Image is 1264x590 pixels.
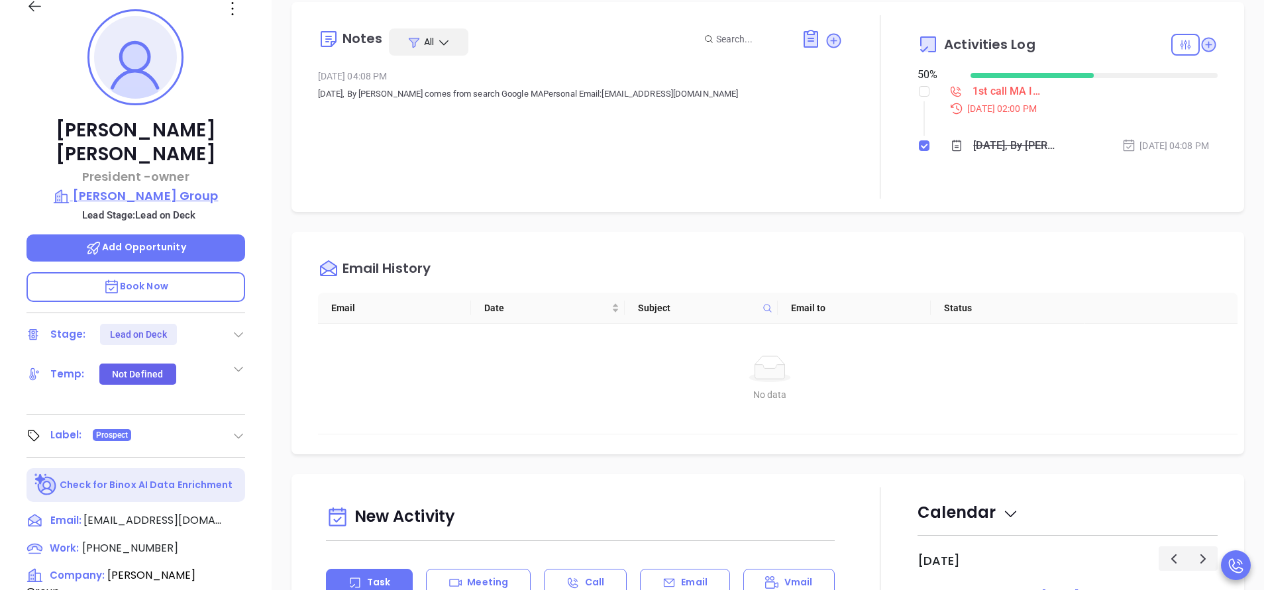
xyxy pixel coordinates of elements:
[1159,546,1188,571] button: Previous day
[50,568,105,582] span: Company:
[681,575,708,589] p: Email
[585,575,604,589] p: Call
[112,364,163,385] div: Not Defined
[944,38,1035,51] span: Activities Log
[26,168,245,185] p: President -owner
[342,262,431,279] div: Email History
[326,501,835,534] div: New Activity
[334,387,1206,402] div: No data
[973,81,1044,101] div: 1st call MA INS lead
[110,324,167,345] div: Lead on Deck
[638,301,757,315] span: Subject
[96,428,129,442] span: Prospect
[424,35,434,48] span: All
[103,279,168,293] span: Book Now
[484,301,608,315] span: Date
[467,575,508,589] p: Meeting
[931,293,1084,324] th: Status
[1122,138,1209,153] div: [DATE] 04:08 PM
[918,554,960,568] h2: [DATE]
[50,364,85,384] div: Temp:
[342,32,383,45] div: Notes
[50,425,82,445] div: Label:
[50,541,79,555] span: Work:
[82,540,178,556] span: [PHONE_NUMBER]
[918,67,954,83] div: 50 %
[50,324,86,344] div: Stage:
[471,293,624,324] th: Date
[34,473,58,497] img: Ai-Enrich-DaqCidB-.svg
[778,293,931,324] th: Email to
[26,187,245,205] a: [PERSON_NAME] Group
[367,575,390,589] p: Task
[784,575,813,589] p: Vmail
[1188,546,1218,571] button: Next day
[60,478,233,492] p: Check for Binox AI Data Enrichment
[318,293,471,324] th: Email
[50,513,81,530] span: Email:
[85,240,186,254] span: Add Opportunity
[26,119,245,166] p: [PERSON_NAME] [PERSON_NAME]
[318,86,843,102] p: [DATE], By [PERSON_NAME] comes from search Google MAPersonal Email:[EMAIL_ADDRESS][DOMAIN_NAME]
[941,101,1218,116] div: [DATE] 02:00 PM
[918,501,1019,523] span: Calendar
[94,16,177,99] img: profile-user
[973,136,1061,156] div: [DATE], By [PERSON_NAME] comes from search Google MAPersonal Email:[EMAIL_ADDRESS][DOMAIN_NAME]
[83,513,223,528] span: [EMAIL_ADDRESS][DOMAIN_NAME]
[33,207,245,224] p: Lead Stage: Lead on Deck
[716,32,786,46] input: Search...
[318,66,843,86] div: [DATE] 04:08 PM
